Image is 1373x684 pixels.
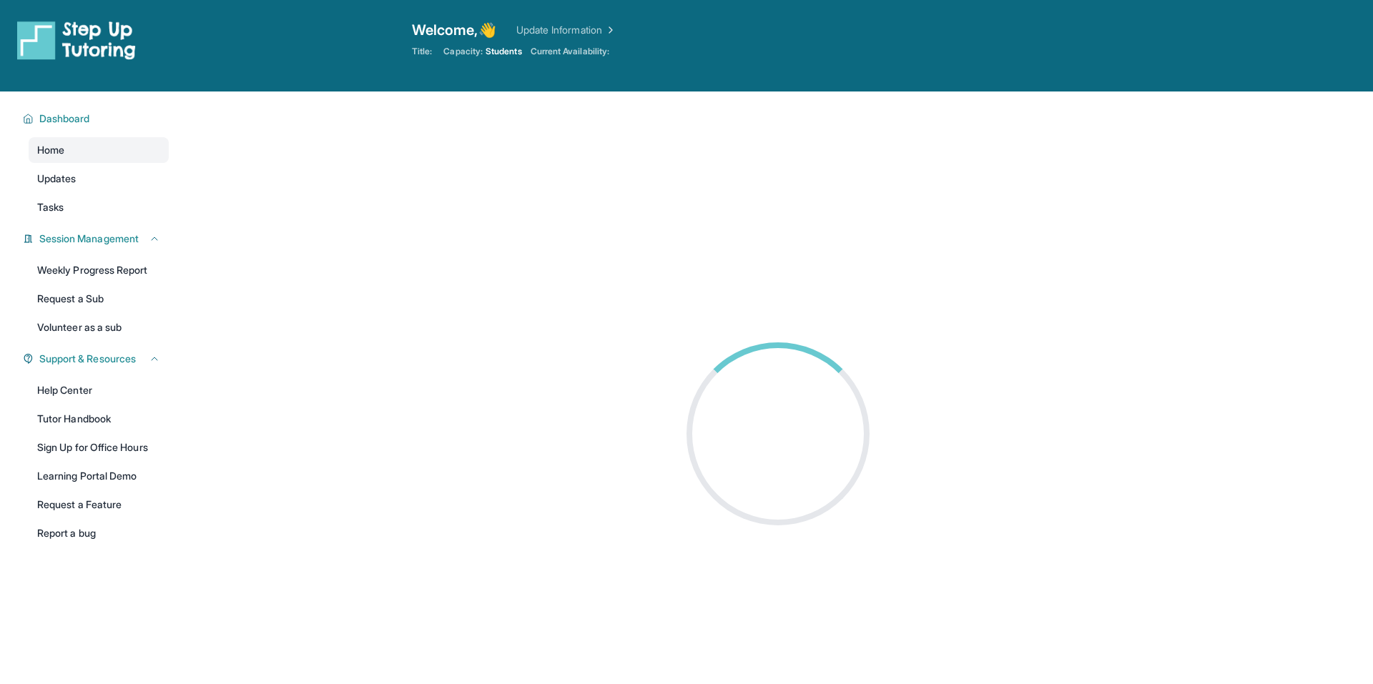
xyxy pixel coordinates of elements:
[29,166,169,192] a: Updates
[29,314,169,340] a: Volunteer as a sub
[34,232,160,246] button: Session Management
[39,352,136,366] span: Support & Resources
[29,194,169,220] a: Tasks
[29,406,169,432] a: Tutor Handbook
[531,46,609,57] span: Current Availability:
[29,435,169,460] a: Sign Up for Office Hours
[29,137,169,163] a: Home
[39,111,90,126] span: Dashboard
[37,143,64,157] span: Home
[39,232,139,246] span: Session Management
[17,20,136,60] img: logo
[29,492,169,517] a: Request a Feature
[37,172,77,186] span: Updates
[29,286,169,312] a: Request a Sub
[29,377,169,403] a: Help Center
[516,23,616,37] a: Update Information
[486,46,522,57] span: Students
[34,352,160,366] button: Support & Resources
[29,463,169,489] a: Learning Portal Demo
[34,111,160,126] button: Dashboard
[412,46,432,57] span: Title:
[602,23,616,37] img: Chevron Right
[412,20,496,40] span: Welcome, 👋
[29,520,169,546] a: Report a bug
[37,200,64,214] span: Tasks
[29,257,169,283] a: Weekly Progress Report
[443,46,483,57] span: Capacity:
